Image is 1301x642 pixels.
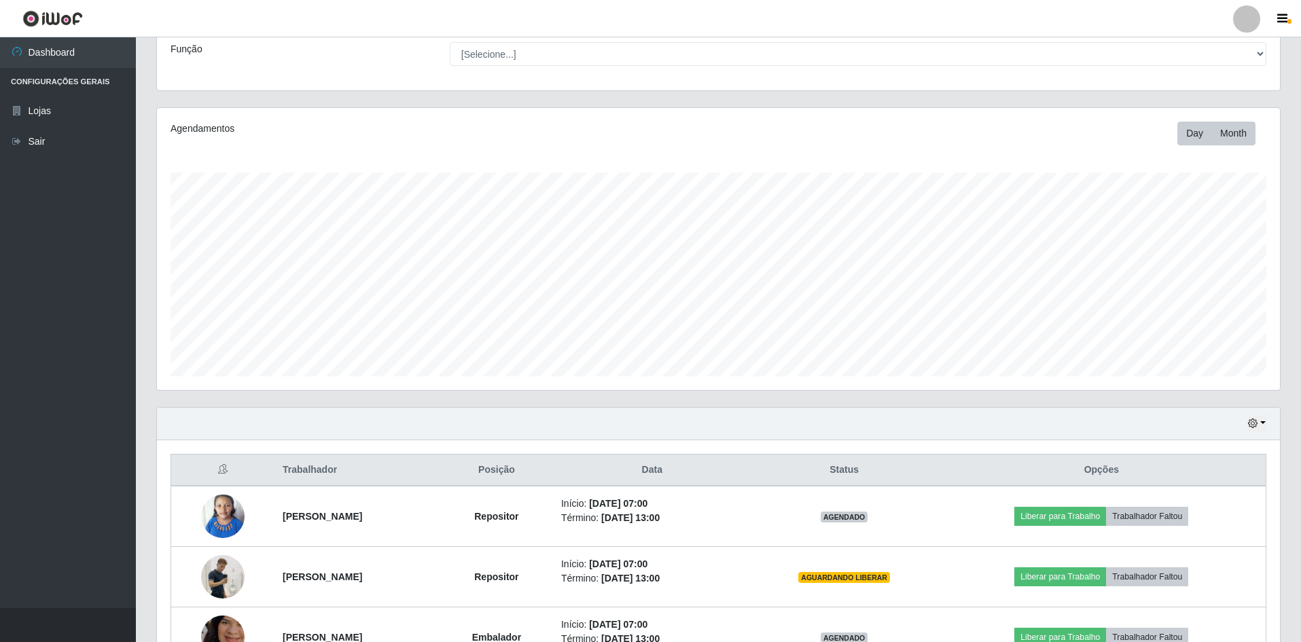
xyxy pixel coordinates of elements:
li: Início: [561,557,743,571]
th: Posição [440,454,553,486]
li: Início: [561,497,743,511]
time: [DATE] 07:00 [589,498,647,509]
button: Day [1177,122,1212,145]
strong: Repositor [474,511,518,522]
strong: [PERSON_NAME] [283,571,362,582]
button: Liberar para Trabalho [1014,507,1106,526]
strong: Repositor [474,571,518,582]
button: Trabalhador Faltou [1106,507,1188,526]
th: Opções [938,454,1266,486]
li: Término: [561,571,743,586]
th: Status [751,454,938,486]
span: AGENDADO [821,512,868,522]
time: [DATE] 07:00 [589,619,647,630]
img: 1629379832673.jpeg [201,487,245,545]
img: 1754225362816.jpeg [201,538,245,616]
th: Trabalhador [274,454,440,486]
div: Agendamentos [171,122,616,136]
button: Month [1211,122,1255,145]
strong: [PERSON_NAME] [283,511,362,522]
th: Data [553,454,751,486]
button: Trabalhador Faltou [1106,567,1188,586]
li: Término: [561,511,743,525]
button: Liberar para Trabalho [1014,567,1106,586]
time: [DATE] 13:00 [601,573,660,584]
li: Início: [561,618,743,632]
time: [DATE] 07:00 [589,558,647,569]
div: Toolbar with button groups [1177,122,1266,145]
img: CoreUI Logo [22,10,83,27]
label: Função [171,42,202,56]
div: First group [1177,122,1255,145]
span: AGUARDANDO LIBERAR [798,572,890,583]
time: [DATE] 13:00 [601,512,660,523]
